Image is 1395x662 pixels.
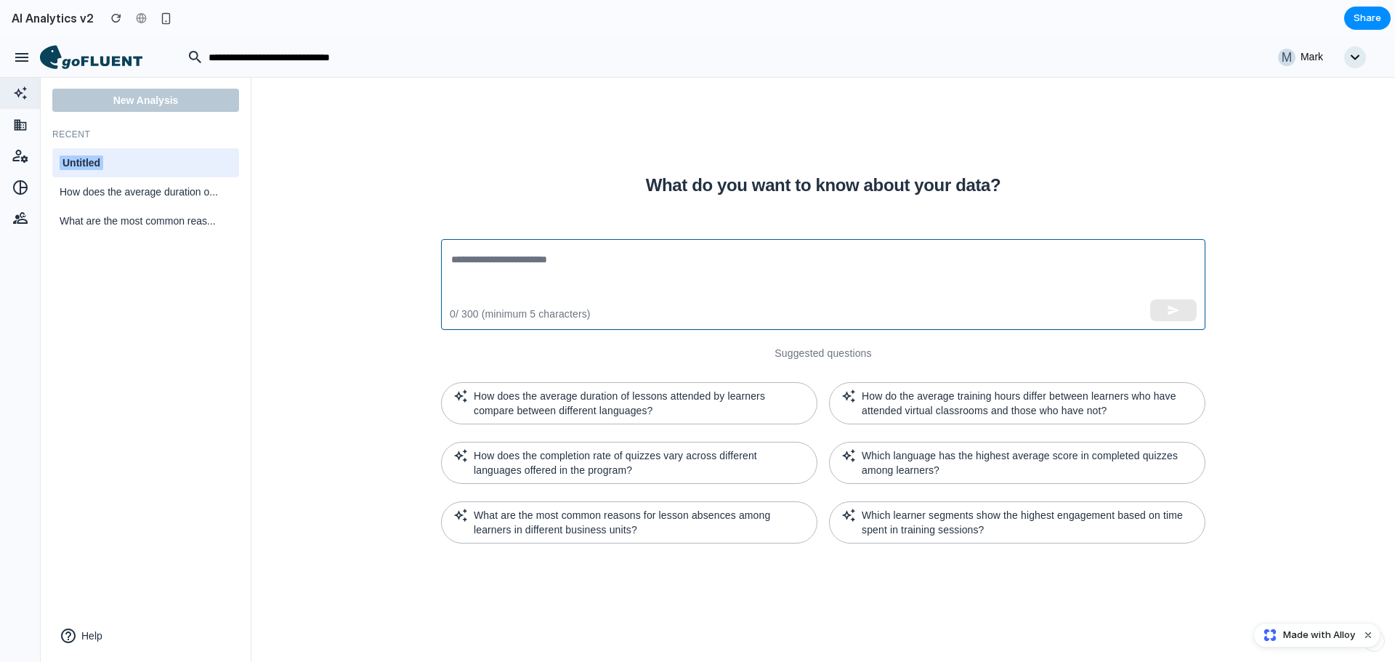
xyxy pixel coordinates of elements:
h2: AI Analytics v2 [6,9,94,27]
span: Share [1354,11,1381,25]
span: Made with Alloy [1283,628,1355,642]
button: Dismiss watermark [1359,626,1377,644]
button: Share [1344,7,1391,30]
a: Made with Alloy [1254,628,1356,642]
